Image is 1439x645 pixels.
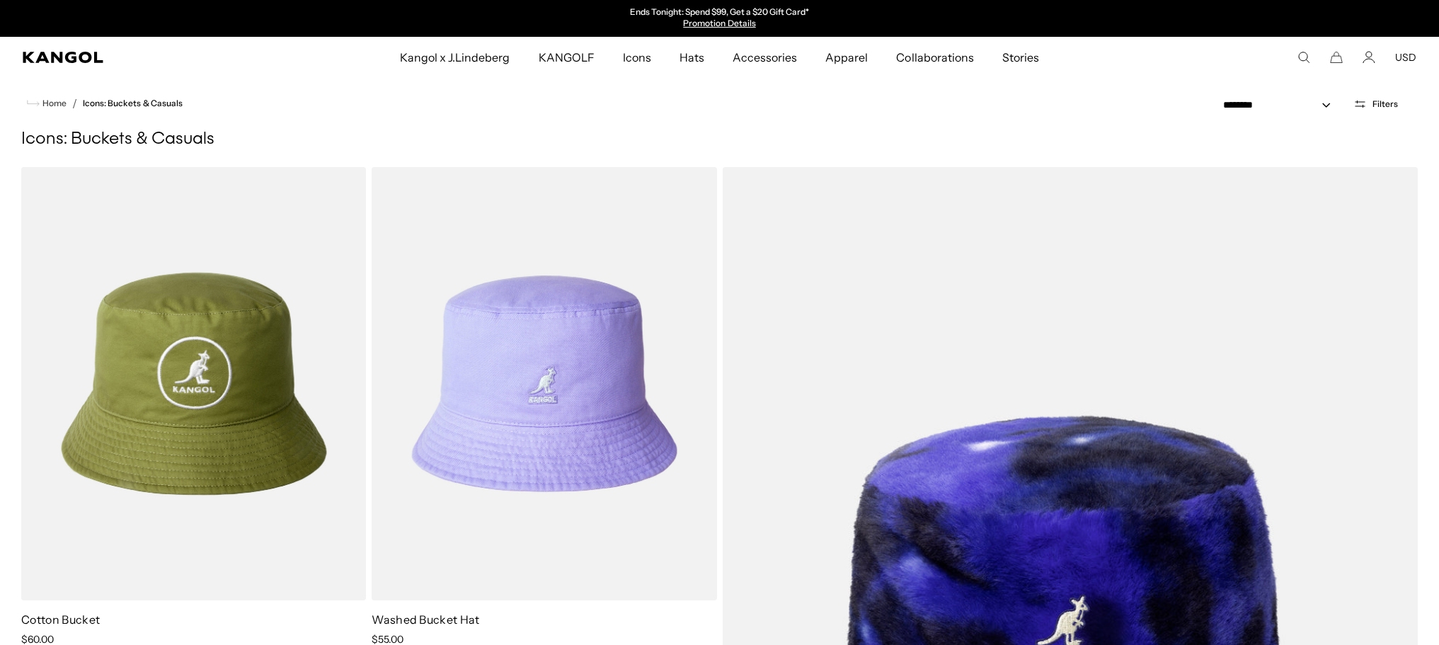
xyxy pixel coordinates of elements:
a: KANGOLF [524,37,609,78]
button: USD [1395,51,1416,64]
span: Collaborations [896,37,973,78]
span: Accessories [733,37,797,78]
li: / [67,95,77,112]
button: Open filters [1345,98,1406,110]
div: Announcement [574,7,866,30]
span: KANGOLF [539,37,595,78]
a: Kangol [23,52,265,63]
span: Stories [1002,37,1039,78]
a: Home [27,97,67,110]
slideshow-component: Announcement bar [574,7,866,30]
button: Cart [1330,51,1343,64]
span: Kangol x J.Lindeberg [400,37,510,78]
h1: Icons: Buckets & Casuals [21,129,1418,150]
a: Kangol x J.Lindeberg [386,37,524,78]
a: Cotton Bucket [21,612,100,627]
span: Filters [1372,99,1398,109]
a: Account [1363,51,1375,64]
span: Home [40,98,67,108]
select: Sort by: Featured [1217,98,1345,113]
a: Hats [665,37,718,78]
span: Hats [680,37,704,78]
img: Washed Bucket Hat [372,167,716,600]
a: Icons [609,37,665,78]
a: Icons: Buckets & Casuals [83,98,183,108]
a: Promotion Details [683,18,755,28]
p: Ends Tonight: Spend $99, Get a $20 Gift Card* [630,7,809,18]
span: Icons [623,37,651,78]
a: Washed Bucket Hat [372,612,479,627]
summary: Search here [1297,51,1310,64]
a: Collaborations [882,37,987,78]
a: Stories [988,37,1053,78]
span: Apparel [825,37,868,78]
a: Accessories [718,37,811,78]
a: Apparel [811,37,882,78]
img: Cotton Bucket [21,167,366,600]
div: 1 of 2 [574,7,866,30]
